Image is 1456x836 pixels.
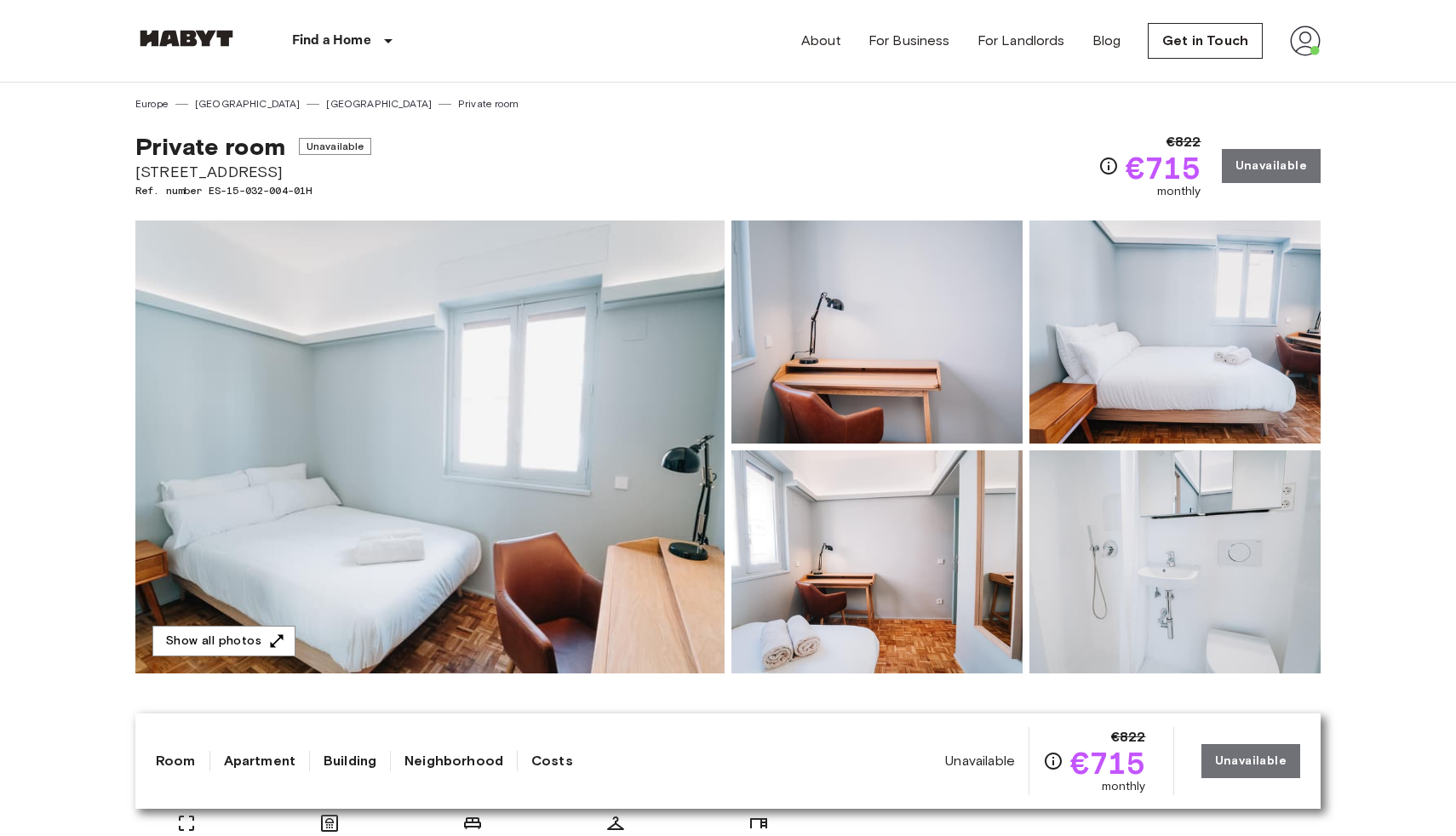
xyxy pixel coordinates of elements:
span: [STREET_ADDRESS] [135,161,371,183]
span: €822 [1167,132,1201,152]
a: [GEOGRAPHIC_DATA] [195,96,301,112]
span: Private room [135,132,285,161]
img: Picture of unit ES-15-032-004-01H [731,220,1023,444]
button: Show all photos [152,626,295,657]
a: For Business [868,31,950,51]
a: Neighborhood [404,751,503,771]
a: Building [324,751,376,771]
span: monthly [1157,183,1201,200]
a: Get in Touch [1148,23,1263,59]
img: avatar [1290,26,1321,56]
a: Private room [458,96,519,112]
svg: Check cost overview for full price breakdown. Please note that discounts apply to new joiners onl... [1098,156,1119,176]
a: [GEOGRAPHIC_DATA] [326,96,432,112]
a: About [801,31,841,51]
span: €715 [1126,152,1201,183]
a: For Landlords [977,31,1065,51]
img: Picture of unit ES-15-032-004-01H [731,450,1023,673]
span: Unavailable [299,138,372,155]
img: Marketing picture of unit ES-15-032-004-01H [135,220,725,673]
a: Apartment [224,751,295,771]
img: Picture of unit ES-15-032-004-01H [1029,220,1321,444]
a: Costs [531,751,573,771]
span: Unavailable [945,752,1015,770]
svg: Check cost overview for full price breakdown. Please note that discounts apply to new joiners onl... [1043,751,1063,771]
span: monthly [1102,778,1146,795]
a: Room [156,751,196,771]
a: Europe [135,96,169,112]
img: Picture of unit ES-15-032-004-01H [1029,450,1321,673]
img: Habyt [135,30,238,47]
span: €822 [1111,727,1146,747]
a: Blog [1092,31,1121,51]
p: Find a Home [292,31,371,51]
span: €715 [1070,747,1146,778]
span: Ref. number ES-15-032-004-01H [135,183,371,198]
